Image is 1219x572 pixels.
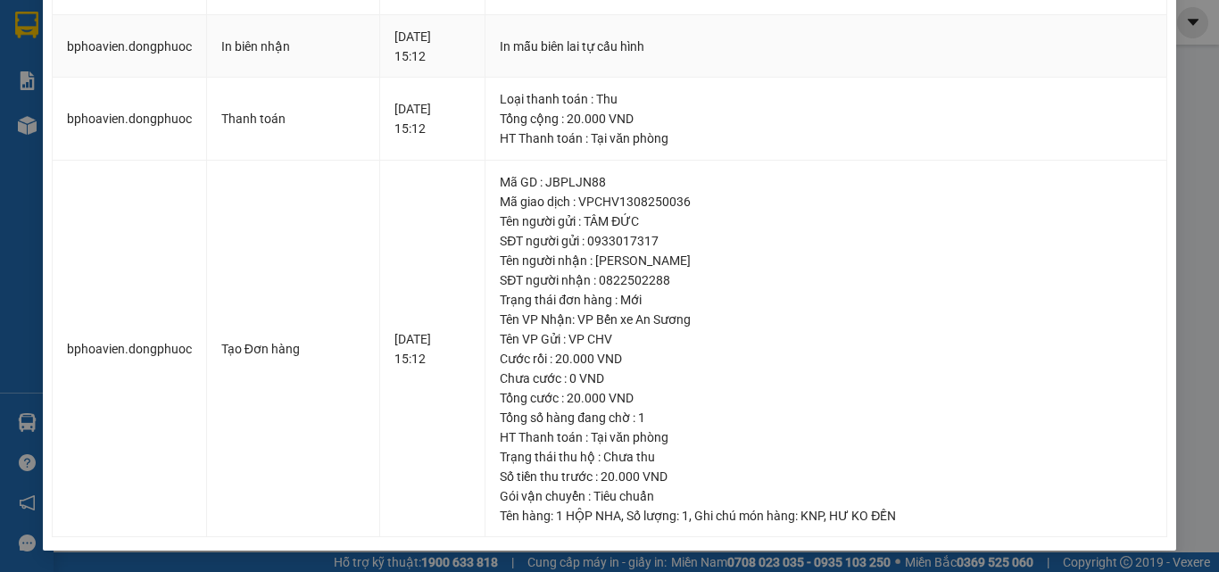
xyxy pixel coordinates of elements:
div: [DATE] 15:12 [394,99,470,138]
div: In biên nhận [221,37,365,56]
div: Tên người nhận : [PERSON_NAME] [500,251,1152,270]
span: 1 [682,509,689,523]
div: HT Thanh toán : Tại văn phòng [500,427,1152,447]
div: [DATE] 15:12 [394,329,470,369]
span: KNP, HƯ KO ĐỀN [800,509,896,523]
div: [DATE] 15:12 [394,27,470,66]
td: bphoavien.dongphuoc [53,78,207,161]
div: Tạo Đơn hàng [221,339,365,359]
div: Loại thanh toán : Thu [500,89,1152,109]
div: Thanh toán [221,109,365,128]
div: Mã giao dịch : VPCHV1308250036 [500,192,1152,211]
div: In mẫu biên lai tự cấu hình [500,37,1152,56]
div: SĐT người gửi : 0933017317 [500,231,1152,251]
div: Số tiền thu trước : 20.000 VND [500,467,1152,486]
div: Chưa cước : 0 VND [500,369,1152,388]
div: Trạng thái đơn hàng : Mới [500,290,1152,310]
div: Tên VP Gửi : VP CHV [500,329,1152,349]
div: HT Thanh toán : Tại văn phòng [500,128,1152,148]
div: SĐT người nhận : 0822502288 [500,270,1152,290]
div: Gói vận chuyển : Tiêu chuẩn [500,486,1152,506]
div: Mã GD : JBPLJN88 [500,172,1152,192]
div: Trạng thái thu hộ : Chưa thu [500,447,1152,467]
td: bphoavien.dongphuoc [53,161,207,538]
div: Tổng cước : 20.000 VND [500,388,1152,408]
td: bphoavien.dongphuoc [53,15,207,79]
div: Tổng cộng : 20.000 VND [500,109,1152,128]
div: Tổng số hàng đang chờ : 1 [500,408,1152,427]
div: Cước rồi : 20.000 VND [500,349,1152,369]
div: Tên người gửi : TÂM ĐỨC [500,211,1152,231]
div: Tên VP Nhận: VP Bến xe An Sương [500,310,1152,329]
span: 1 HỘP NHA [556,509,621,523]
div: Tên hàng: , Số lượng: , Ghi chú món hàng: [500,506,1152,526]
